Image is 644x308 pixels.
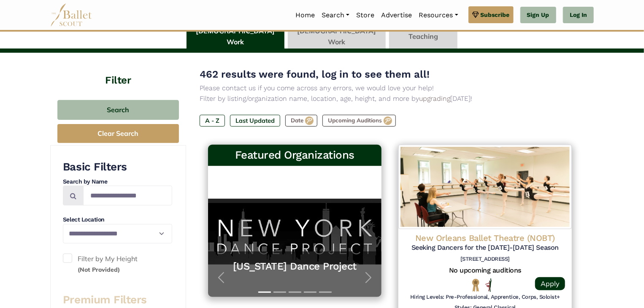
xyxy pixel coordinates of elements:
[258,287,271,297] button: Slide 1
[63,254,172,275] label: Filter by My Height
[405,243,565,252] h5: Seeking Dancers for the [DATE]-[DATE] Season
[200,115,225,127] label: A - Z
[468,6,514,23] a: Subscribe
[50,53,186,87] h4: Filter
[410,294,560,301] h6: Hiring Levels: Pre-Professional, Apprentice, Corps, Soloist+
[200,83,580,94] p: Please contact us if you come across any errors, we would love your help!
[319,287,332,297] button: Slide 5
[285,115,317,127] label: Date
[57,124,179,143] button: Clear Search
[415,6,461,24] a: Resources
[387,24,459,49] li: Teaching
[215,148,375,162] h3: Featured Organizations
[286,24,387,49] li: [DEMOGRAPHIC_DATA] Work
[535,277,565,290] a: Apply
[419,95,450,103] a: upgrading
[216,260,373,273] a: [US_STATE] Dance Project
[353,6,378,24] a: Store
[398,145,572,229] img: Logo
[520,7,556,24] a: Sign Up
[230,115,280,127] label: Last Updated
[322,115,396,127] label: Upcoming Auditions
[57,100,179,120] button: Search
[405,256,565,263] h6: [STREET_ADDRESS]
[200,93,580,104] p: Filter by listing/organization name, location, age, height, and more by [DATE]!
[78,266,120,273] small: (Not Provided)
[289,287,301,297] button: Slide 3
[471,278,481,292] img: National
[318,6,353,24] a: Search
[481,10,510,19] span: Subscribe
[304,287,317,297] button: Slide 4
[472,10,479,19] img: gem.svg
[563,7,594,24] a: Log In
[185,24,286,49] li: [DEMOGRAPHIC_DATA] Work
[63,160,172,174] h3: Basic Filters
[200,68,430,80] span: 462 results were found, log in to see them all!
[63,178,172,186] h4: Search by Name
[485,278,492,292] img: All
[273,287,286,297] button: Slide 2
[63,216,172,224] h4: Select Location
[405,232,565,243] h4: New Orleans Ballet Theatre (NOBT)
[63,293,172,307] h3: Premium Filters
[378,6,415,24] a: Advertise
[83,186,172,205] input: Search by names...
[405,266,565,275] h5: No upcoming auditions
[292,6,318,24] a: Home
